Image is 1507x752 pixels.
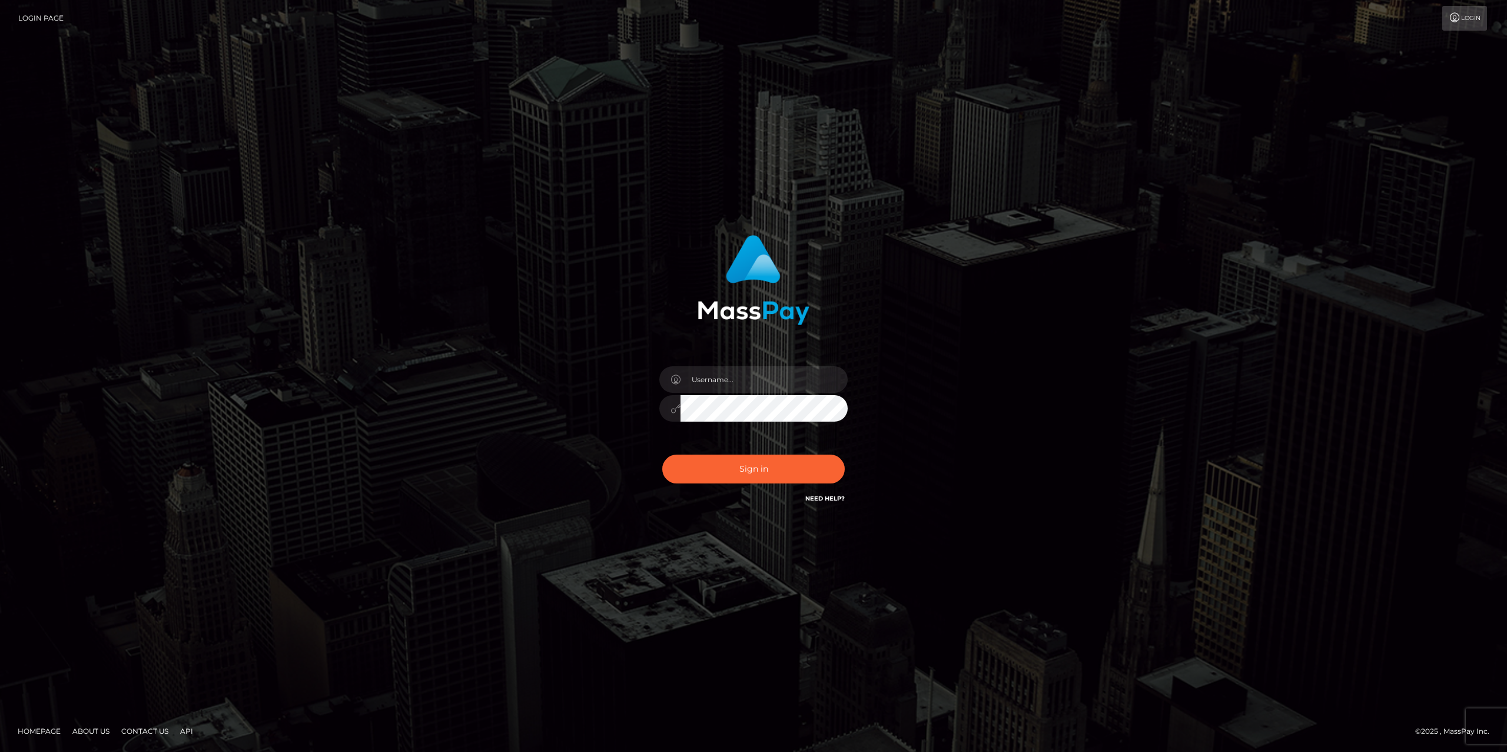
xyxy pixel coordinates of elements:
[18,6,64,31] a: Login Page
[13,722,65,740] a: Homepage
[1415,725,1498,738] div: © 2025 , MassPay Inc.
[698,235,809,325] img: MassPay Login
[662,455,845,483] button: Sign in
[68,722,114,740] a: About Us
[681,366,848,393] input: Username...
[175,722,198,740] a: API
[805,495,845,502] a: Need Help?
[1442,6,1487,31] a: Login
[117,722,173,740] a: Contact Us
